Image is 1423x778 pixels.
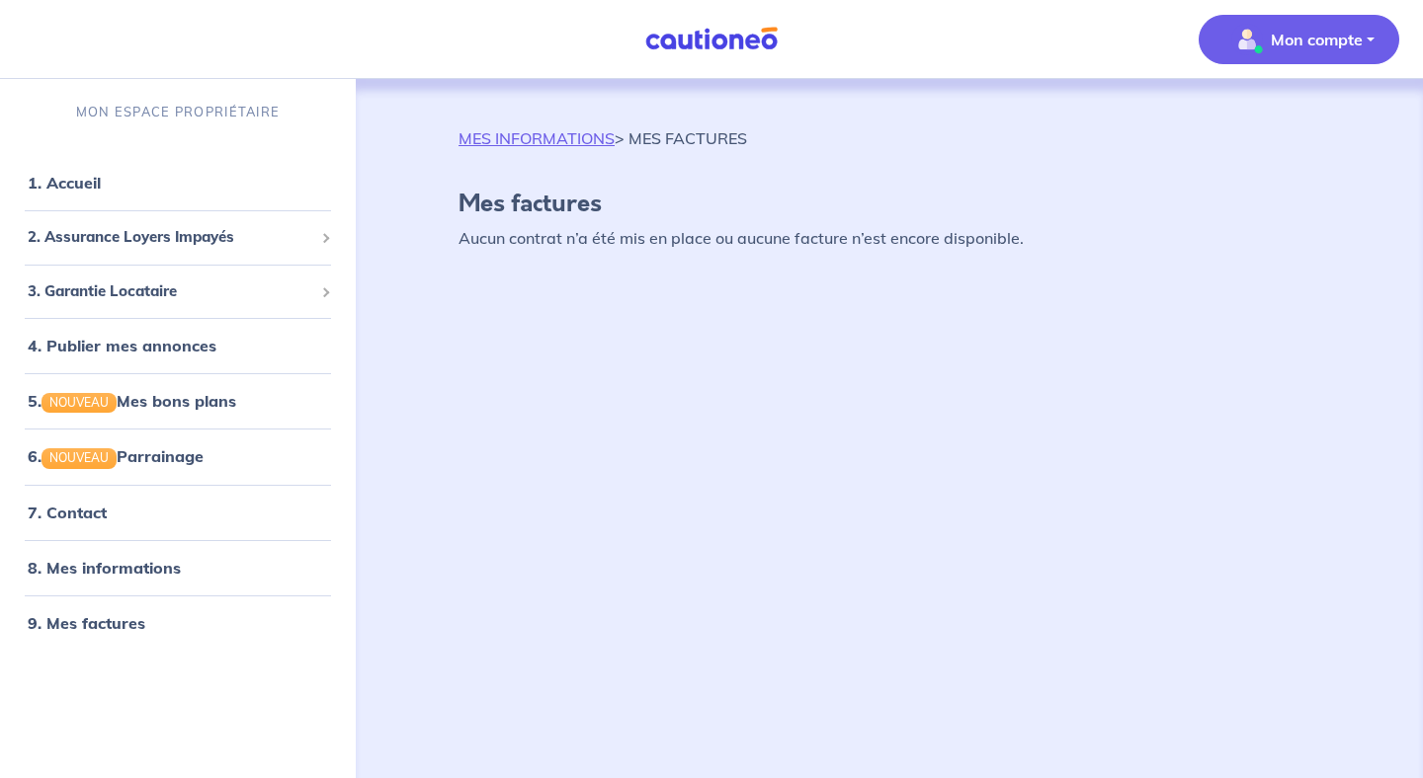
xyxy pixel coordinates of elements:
span: 2. Assurance Loyers Impayés [28,226,313,249]
p: Aucun contrat n’a été mis en place ou aucune facture n’est encore disponible. [459,226,1320,250]
div: 1. Accueil [8,163,348,202]
p: Mon compte [1271,28,1363,51]
div: 6.NOUVEAUParrainage [8,436,348,476]
button: illu_account_valid_menu.svgMon compte [1199,15,1399,64]
div: 3. Garantie Locataire [8,272,348,311]
p: > MES FACTURES [459,126,747,150]
div: 2. Assurance Loyers Impayés [8,218,348,257]
span: 3. Garantie Locataire [28,280,313,303]
div: 9. Mes factures [8,603,348,643]
p: MON ESPACE PROPRIÉTAIRE [76,103,280,121]
a: 1. Accueil [28,173,101,193]
div: 8. Mes informations [8,548,348,587]
h4: Mes factures [459,190,1320,218]
a: 5.NOUVEAUMes bons plans [28,391,236,411]
div: 4. Publier mes annonces [8,326,348,365]
a: 7. Contact [28,503,107,522]
a: 6.NOUVEAUParrainage [28,446,204,466]
a: 9. Mes factures [28,613,145,633]
a: 4. Publier mes annonces [28,336,216,355]
div: 5.NOUVEAUMes bons plans [8,381,348,421]
img: illu_account_valid_menu.svg [1231,24,1263,55]
img: Cautioneo [637,27,786,51]
div: 7. Contact [8,493,348,532]
a: MES INFORMATIONS [459,128,615,148]
a: 8. Mes informations [28,558,181,578]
